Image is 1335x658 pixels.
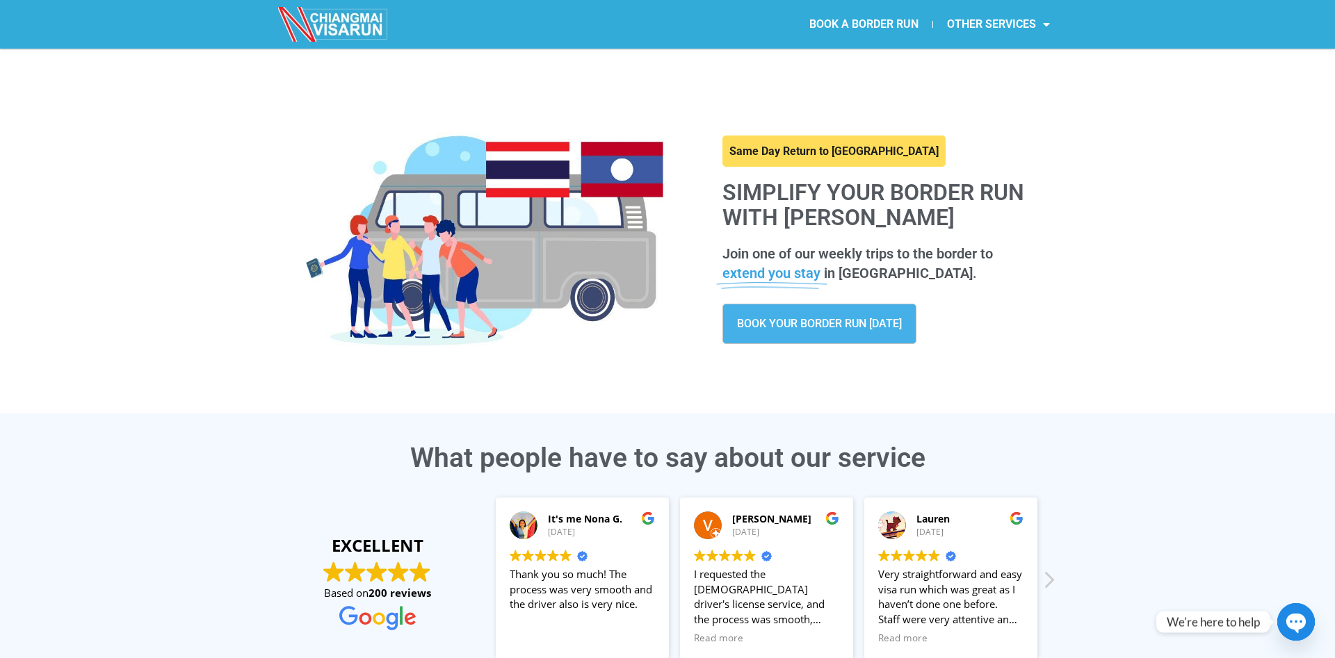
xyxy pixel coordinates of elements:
img: Google [825,511,839,525]
a: BOOK YOUR BORDER RUN [DATE] [722,304,916,344]
div: It's me Nona G. [548,512,655,526]
img: Lauren profile picture [878,511,906,539]
nav: Menu [667,8,1064,40]
strong: 200 reviews [369,586,431,600]
h3: What people have to say about our service [278,445,1057,472]
img: Google [928,550,940,561]
img: It's me Nona G. profile picture [510,511,537,539]
span: BOOK YOUR BORDER RUN [DATE] [737,318,902,329]
img: Google [535,550,547,561]
img: Google [731,550,743,561]
span: Join one of our weekly trips to the border to [722,245,993,262]
img: Google [339,606,416,630]
img: Google [323,561,344,582]
img: Google [547,550,559,561]
img: Google [903,550,915,561]
img: Google [522,550,534,561]
div: [DATE] [916,527,1023,538]
strong: EXCELLENT [292,534,462,557]
span: in [GEOGRAPHIC_DATA]. [824,265,977,281]
img: Google [878,550,890,561]
h1: Simplify your border run with [PERSON_NAME] [722,181,1043,229]
a: OTHER SERVICES [933,8,1064,40]
img: Google [345,561,366,582]
div: Very straightforward and easy visa run which was great as I haven’t done one before. Staff were v... [878,567,1023,627]
img: Victor A profile picture [694,511,722,539]
img: Google [510,550,521,561]
img: Google [706,550,718,561]
div: I requested the [DEMOGRAPHIC_DATA] driver's license service, and the process was smooth, professi... [694,567,839,627]
img: Google [388,561,409,582]
img: Google [744,550,756,561]
img: Google [694,550,706,561]
img: Google [366,561,387,582]
img: Google [641,511,655,525]
div: [PERSON_NAME] [732,512,839,526]
div: [DATE] [732,527,839,538]
span: Read more [878,632,928,645]
span: Read more [694,632,743,645]
div: [DATE] [548,527,655,538]
img: Google [891,550,903,561]
div: Next review [1042,570,1055,598]
img: Google [410,561,430,582]
img: Google [1010,511,1023,525]
div: Thank you so much! The process was very smooth and the driver also is very nice. [510,567,655,627]
img: Google [560,550,572,561]
div: Lauren [916,512,1023,526]
span: Based on [324,586,431,600]
img: Google [916,550,928,561]
img: Google [719,550,731,561]
a: BOOK A BORDER RUN [795,8,932,40]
